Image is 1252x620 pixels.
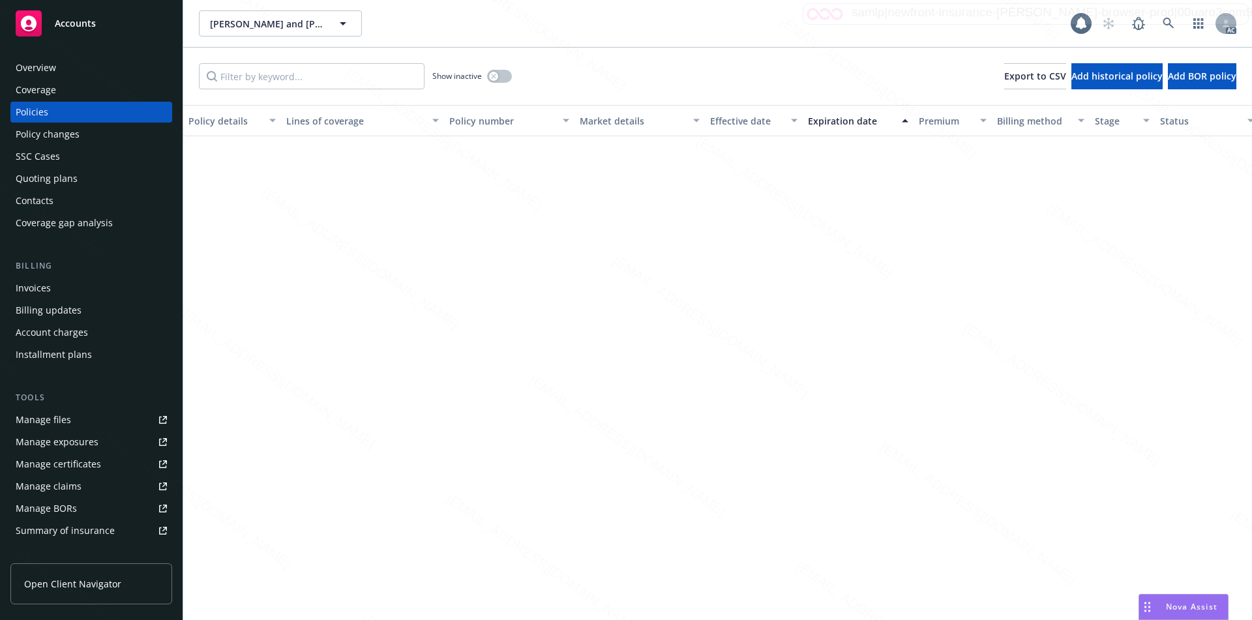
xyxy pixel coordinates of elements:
[10,476,172,497] a: Manage claims
[16,432,98,452] div: Manage exposures
[210,17,323,31] span: [PERSON_NAME] and [PERSON_NAME]
[997,114,1070,128] div: Billing method
[1004,63,1066,89] button: Export to CSV
[914,105,992,136] button: Premium
[10,5,172,42] a: Accounts
[803,105,914,136] button: Expiration date
[10,344,172,365] a: Installment plans
[432,70,482,81] span: Show inactive
[1090,105,1155,136] button: Stage
[808,114,894,128] div: Expiration date
[10,322,172,343] a: Account charges
[1166,601,1217,612] span: Nova Assist
[10,432,172,452] a: Manage exposures
[1168,63,1236,89] button: Add BOR policy
[919,114,972,128] div: Premium
[1095,114,1135,128] div: Stage
[16,498,77,519] div: Manage BORs
[1139,595,1155,619] div: Drag to move
[574,105,705,136] button: Market details
[1155,10,1182,37] a: Search
[16,409,71,430] div: Manage files
[16,80,56,100] div: Coverage
[199,63,425,89] input: Filter by keyword...
[580,114,685,128] div: Market details
[10,259,172,273] div: Billing
[10,80,172,100] a: Coverage
[10,520,172,541] a: Summary of insurance
[55,18,96,29] span: Accounts
[1168,70,1236,82] span: Add BOR policy
[16,190,53,211] div: Contacts
[10,391,172,404] div: Tools
[1125,10,1152,37] a: Report a Bug
[16,520,115,541] div: Summary of insurance
[10,146,172,167] a: SSC Cases
[10,498,172,519] a: Manage BORs
[16,322,88,343] div: Account charges
[16,124,80,145] div: Policy changes
[16,102,48,123] div: Policies
[10,168,172,189] a: Quoting plans
[16,344,92,365] div: Installment plans
[281,105,444,136] button: Lines of coverage
[10,409,172,430] a: Manage files
[10,454,172,475] a: Manage certificates
[286,114,425,128] div: Lines of coverage
[10,278,172,299] a: Invoices
[16,213,113,233] div: Coverage gap analysis
[1071,70,1163,82] span: Add historical policy
[16,57,56,78] div: Overview
[1095,10,1122,37] a: Start snowing
[199,10,362,37] button: [PERSON_NAME] and [PERSON_NAME]
[10,57,172,78] a: Overview
[16,476,82,497] div: Manage claims
[10,124,172,145] a: Policy changes
[16,146,60,167] div: SSC Cases
[449,114,555,128] div: Policy number
[1185,10,1212,37] a: Switch app
[1071,63,1163,89] button: Add historical policy
[16,454,101,475] div: Manage certificates
[16,168,78,189] div: Quoting plans
[16,278,51,299] div: Invoices
[705,105,803,136] button: Effective date
[992,105,1090,136] button: Billing method
[16,300,82,321] div: Billing updates
[444,105,574,136] button: Policy number
[710,114,783,128] div: Effective date
[1139,594,1229,620] button: Nova Assist
[1160,114,1240,128] div: Status
[10,190,172,211] a: Contacts
[188,114,261,128] div: Policy details
[24,577,121,591] span: Open Client Navigator
[1004,70,1066,82] span: Export to CSV
[10,300,172,321] a: Billing updates
[10,213,172,233] a: Coverage gap analysis
[10,102,172,123] a: Policies
[183,105,281,136] button: Policy details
